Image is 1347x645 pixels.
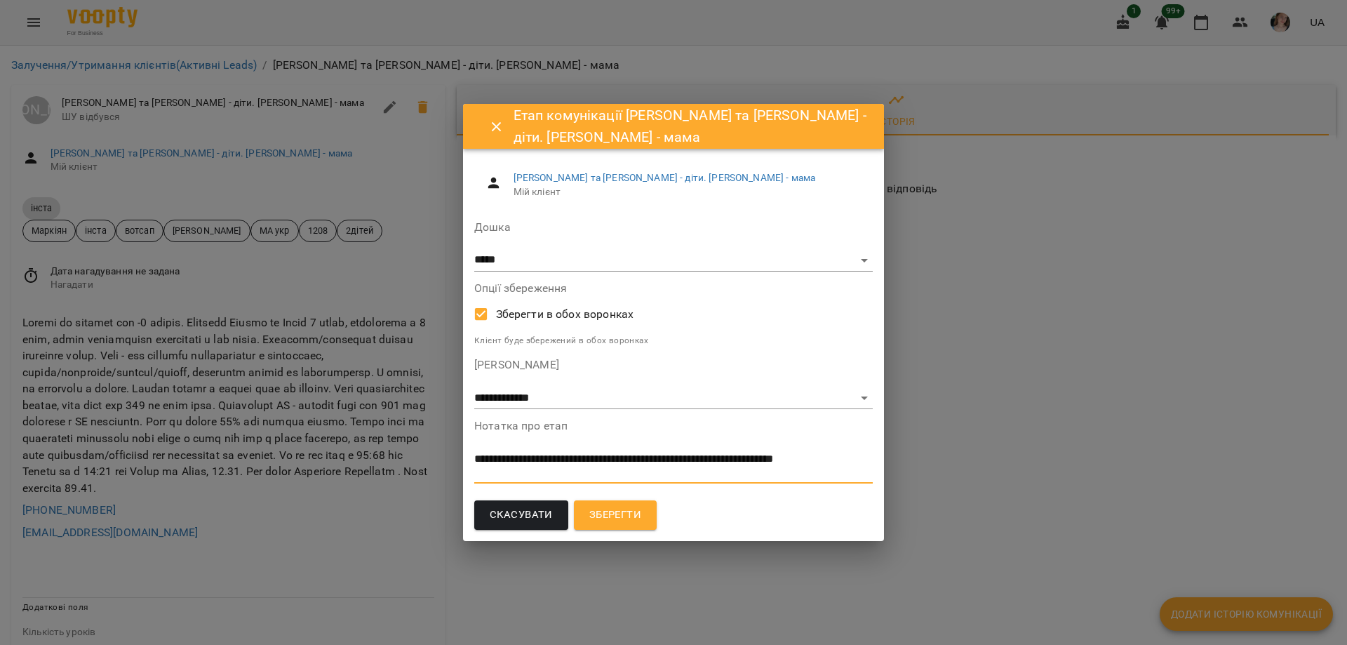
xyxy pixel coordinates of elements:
[474,500,568,530] button: Скасувати
[514,172,816,183] a: [PERSON_NAME] та [PERSON_NAME] - діти. [PERSON_NAME] - мама
[474,420,873,432] label: Нотатка про етап
[474,283,873,294] label: Опції збереження
[589,506,641,524] span: Зберегти
[514,105,867,149] h6: Етап комунікації [PERSON_NAME] та [PERSON_NAME] - діти. [PERSON_NAME] - мама
[474,222,873,233] label: Дошка
[474,334,873,348] p: Клієнт буде збережений в обох воронках
[496,306,634,323] span: Зберегти в обох воронках
[480,110,514,144] button: Close
[574,500,657,530] button: Зберегти
[490,506,553,524] span: Скасувати
[514,185,862,199] span: Мій клієнт
[474,359,873,371] label: [PERSON_NAME]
